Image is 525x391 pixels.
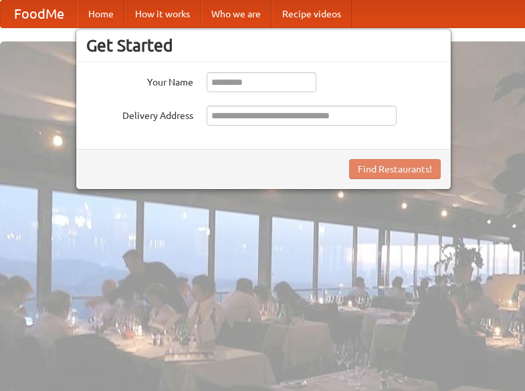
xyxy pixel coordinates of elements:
[78,1,124,27] a: Home
[201,1,272,27] a: Who we are
[86,72,193,89] label: Your Name
[349,159,441,179] button: Find Restaurants!
[1,1,78,27] a: FoodMe
[272,1,352,27] a: Recipe videos
[124,1,201,27] a: How it works
[86,35,441,55] h3: Get Started
[86,106,193,122] label: Delivery Address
